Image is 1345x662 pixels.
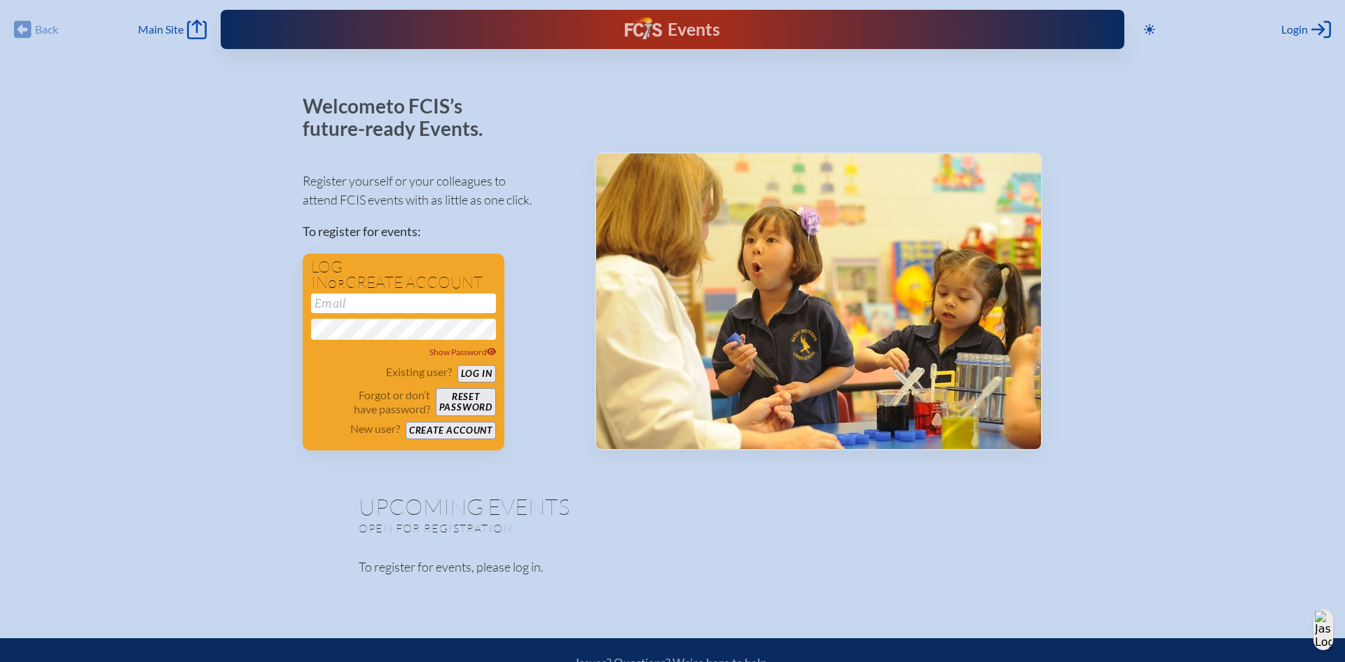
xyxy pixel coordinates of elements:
span: Login [1281,22,1308,36]
p: To register for events: [303,222,572,241]
p: Register yourself or your colleagues to attend FCIS events with as little as one click. [303,172,572,209]
span: Main Site [138,22,184,36]
a: Main Site [138,20,207,39]
button: Log in [457,365,496,382]
button: Create account [406,422,496,439]
span: Show Password [429,347,497,357]
p: Welcome to FCIS’s future-ready Events. [303,95,499,139]
p: New user? [350,422,400,436]
span: or [328,277,345,291]
p: To register for events, please log in. [359,558,986,577]
div: FCIS Events — Future ready [469,17,876,42]
p: Forgot or don’t have password? [311,388,430,416]
h1: Log in create account [311,259,496,291]
img: Events [596,153,1041,449]
p: Open for registration [359,521,729,535]
button: Resetpassword [436,388,496,416]
p: Existing user? [386,365,452,379]
input: Email [311,294,496,313]
h1: Upcoming Events [359,495,986,518]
